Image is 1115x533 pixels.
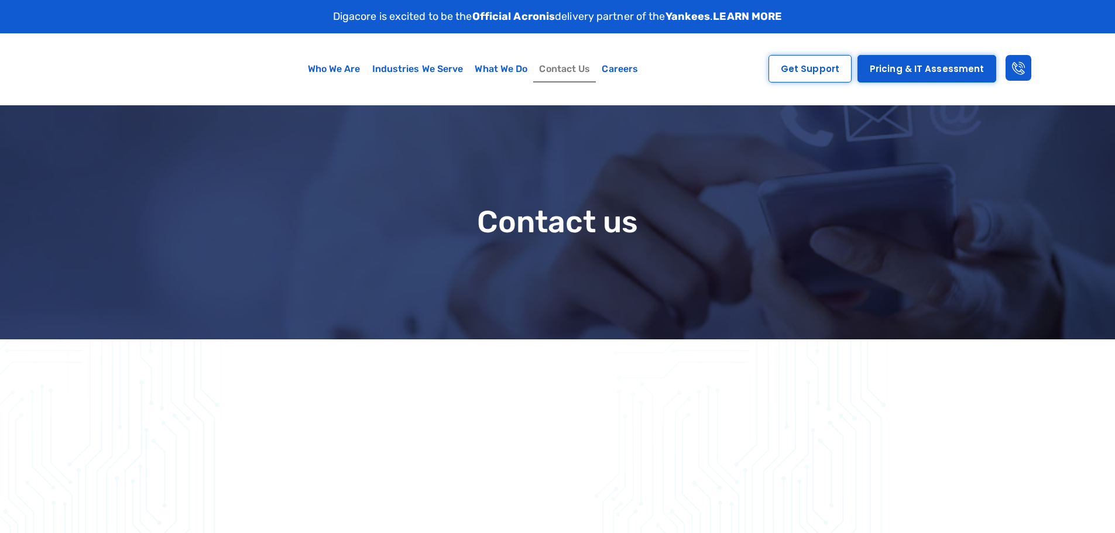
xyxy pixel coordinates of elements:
[333,9,783,25] p: Digacore is excited to be the delivery partner of the .
[183,205,932,239] h1: Contact us
[596,56,644,82] a: Careers
[870,64,984,73] span: Pricing & IT Assessment
[857,55,996,82] a: Pricing & IT Assessment
[302,56,366,82] a: Who We Are
[366,56,469,82] a: Industries We Serve
[665,10,711,23] strong: Yankees
[781,64,839,73] span: Get Support
[713,10,782,23] a: LEARN MORE
[472,10,555,23] strong: Official Acronis
[23,39,163,99] img: Digacore logo 1
[533,56,596,82] a: Contact Us
[769,55,852,82] a: Get Support
[469,56,533,82] a: What We Do
[219,56,727,82] nav: Menu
